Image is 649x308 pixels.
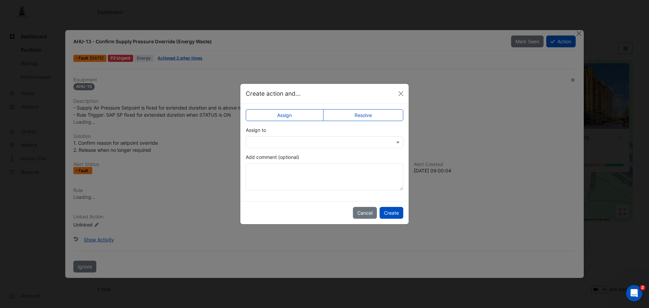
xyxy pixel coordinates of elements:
[640,285,645,290] span: 2
[380,207,403,219] button: Create
[246,89,301,98] h5: Create action and...
[323,109,404,121] label: Resolve
[246,126,266,134] label: Assign to
[353,207,377,219] button: Cancel
[626,285,642,301] iframe: Intercom live chat
[246,153,299,161] label: Add comment (optional)
[396,89,406,99] button: Close
[246,109,323,121] label: Assign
